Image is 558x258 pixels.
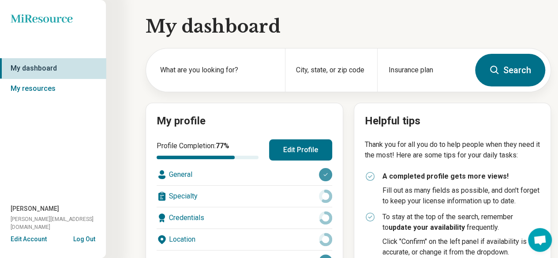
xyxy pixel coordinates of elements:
[157,229,332,250] div: Location
[157,186,332,207] div: Specialty
[365,114,540,129] h2: Helpful tips
[157,141,258,159] div: Profile Completion:
[528,228,552,252] div: Open chat
[382,172,509,180] strong: A completed profile gets more views!
[269,139,332,161] button: Edit Profile
[157,164,332,185] div: General
[157,207,332,228] div: Credentials
[146,14,551,39] h1: My dashboard
[216,142,229,150] span: 77 %
[157,114,332,129] h2: My profile
[382,212,540,233] p: To stay at the top of the search, remember to frequently.
[160,65,274,75] label: What are you looking for?
[11,235,47,244] button: Edit Account
[382,236,540,258] p: Click "Confirm" on the left panel if availability is accurate, or change it from the dropdown.
[475,54,545,86] button: Search
[365,139,540,161] p: Thank you for all you do to help people when they need it the most! Here are some tips for your d...
[389,223,465,232] strong: update your availability
[382,185,540,206] p: Fill out as many fields as possible, and don't forget to keep your license information up to date.
[11,204,59,213] span: [PERSON_NAME]
[11,215,106,231] span: [PERSON_NAME][EMAIL_ADDRESS][DOMAIN_NAME]
[73,235,95,242] button: Log Out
